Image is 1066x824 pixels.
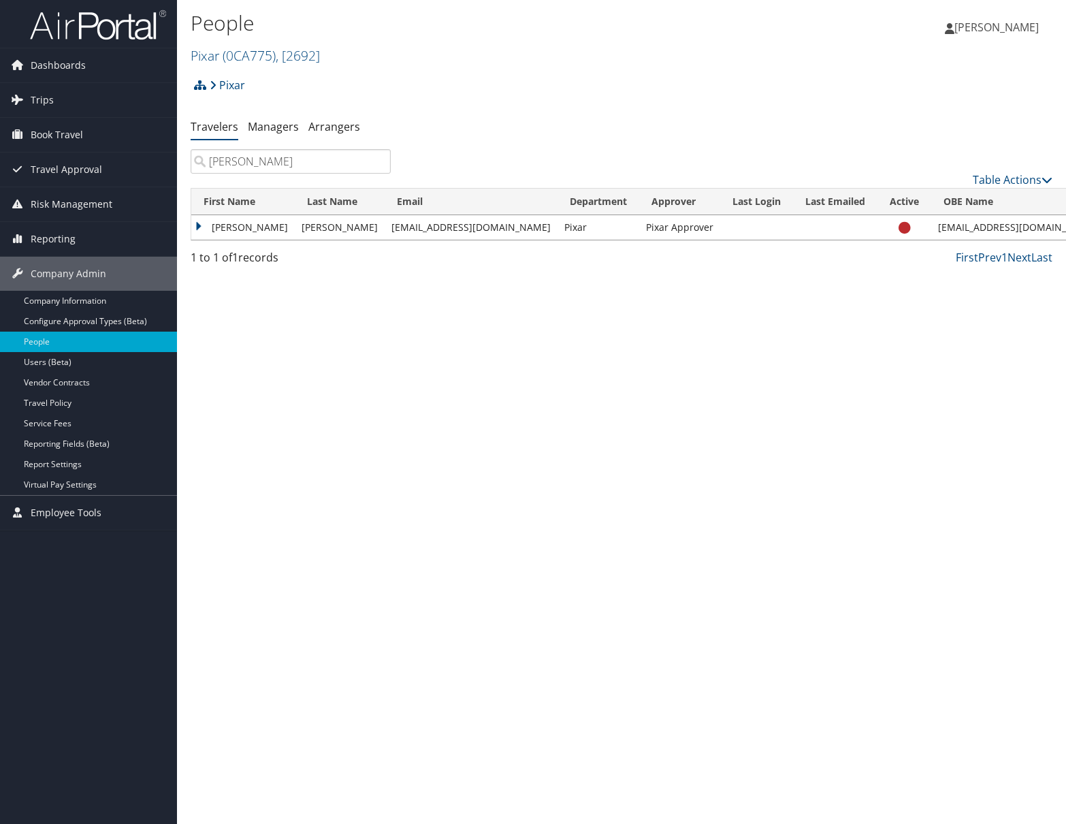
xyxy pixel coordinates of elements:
[31,222,76,256] span: Reporting
[31,48,86,82] span: Dashboards
[973,172,1052,187] a: Table Actions
[191,149,391,174] input: Search
[558,189,639,215] th: Department: activate to sort column ascending
[276,46,320,65] span: , [ 2692 ]
[639,215,720,240] td: Pixar Approver
[295,189,385,215] th: Last Name: activate to sort column descending
[31,187,112,221] span: Risk Management
[639,189,720,215] th: Approver
[308,119,360,134] a: Arrangers
[720,189,793,215] th: Last Login: activate to sort column ascending
[793,189,877,215] th: Last Emailed: activate to sort column ascending
[978,250,1001,265] a: Prev
[31,118,83,152] span: Book Travel
[954,20,1039,35] span: [PERSON_NAME]
[31,496,101,530] span: Employee Tools
[295,215,385,240] td: [PERSON_NAME]
[210,72,245,99] a: Pixar
[1031,250,1052,265] a: Last
[232,250,238,265] span: 1
[385,215,558,240] td: [EMAIL_ADDRESS][DOMAIN_NAME]
[30,9,166,41] img: airportal-logo.png
[956,250,978,265] a: First
[385,189,558,215] th: Email: activate to sort column ascending
[877,189,931,215] th: Active: activate to sort column ascending
[223,46,276,65] span: ( 0CA775 )
[191,215,295,240] td: [PERSON_NAME]
[191,249,391,272] div: 1 to 1 of records
[191,189,295,215] th: First Name: activate to sort column ascending
[945,7,1052,48] a: [PERSON_NAME]
[31,257,106,291] span: Company Admin
[191,119,238,134] a: Travelers
[31,83,54,117] span: Trips
[191,9,765,37] h1: People
[31,153,102,187] span: Travel Approval
[558,215,639,240] td: Pixar
[1007,250,1031,265] a: Next
[248,119,299,134] a: Managers
[1001,250,1007,265] a: 1
[191,46,320,65] a: Pixar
